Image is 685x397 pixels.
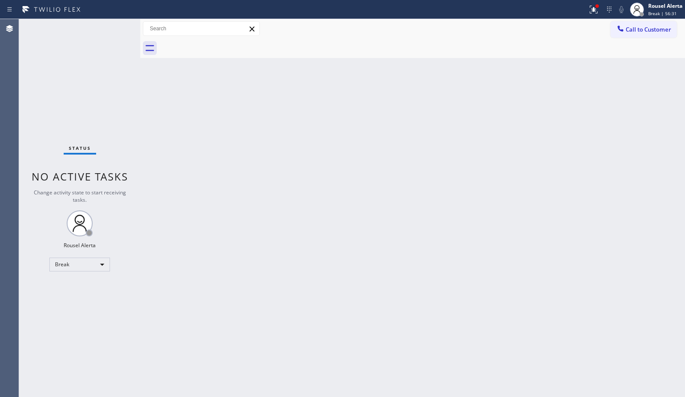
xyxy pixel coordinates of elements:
[32,169,128,184] span: No active tasks
[626,26,671,33] span: Call to Customer
[648,10,677,16] span: Break | 56:31
[69,145,91,151] span: Status
[143,22,259,36] input: Search
[64,242,96,249] div: Rousel Alerta
[611,21,677,38] button: Call to Customer
[615,3,627,16] button: Mute
[648,2,682,10] div: Rousel Alerta
[34,189,126,203] span: Change activity state to start receiving tasks.
[49,258,110,271] div: Break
